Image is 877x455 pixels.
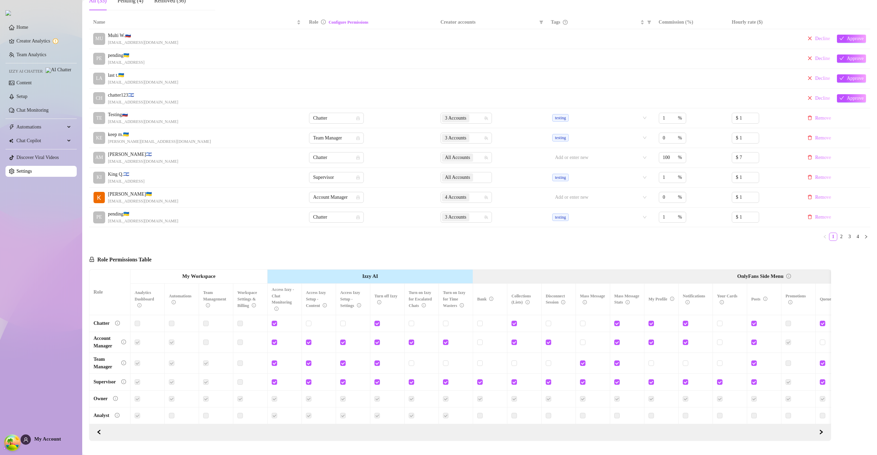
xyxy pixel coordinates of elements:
span: KI [97,174,102,181]
span: Mass Message Stats [614,294,639,305]
strong: My Workspace [182,273,215,279]
span: Access Izzy - Chat Monitoring [272,287,294,311]
span: 3 Accounts [442,134,470,142]
a: Setup [16,94,27,99]
span: Chatter [313,152,360,163]
button: Scroll Backward [816,427,827,438]
span: [EMAIL_ADDRESS][DOMAIN_NAME] [108,119,178,125]
span: testing [552,174,569,181]
button: Decline [805,35,833,43]
span: info-circle [323,303,327,307]
a: 4 [854,233,862,241]
span: info-circle [489,297,493,301]
span: filter [647,20,651,24]
th: Role [89,270,131,315]
span: close [807,36,812,41]
span: 3 Accounts [445,213,467,221]
img: Kostya Arabadji [94,192,105,203]
span: info-circle [763,297,767,301]
span: testing [552,213,569,221]
span: [PERSON_NAME] 🇮🇱 [108,151,178,158]
span: Tags [551,19,560,26]
span: lock [356,195,360,199]
span: [EMAIL_ADDRESS][DOMAIN_NAME] [108,158,178,165]
span: Bank [477,297,493,302]
div: Supervisor [94,378,116,386]
span: My Account [34,436,61,442]
span: build [3,445,8,450]
span: check [839,96,844,100]
span: delete [807,195,812,199]
span: [EMAIL_ADDRESS] [108,59,145,66]
div: Account Manager [94,335,116,350]
span: keep m. 🇺🇦 [108,131,211,138]
span: info-circle [321,20,326,24]
span: Approve [847,56,864,61]
span: Decline [815,76,830,81]
span: Remove [815,135,831,141]
span: close [807,56,812,61]
span: 3 Accounts [445,114,467,122]
span: Collections (Lists) [511,294,531,305]
button: Decline [805,74,833,83]
div: Analyst [94,412,109,419]
strong: OnlyFans Side Menu [737,273,783,279]
button: Remove [805,114,834,122]
span: check [839,56,844,61]
span: Remove [815,195,831,200]
li: Next Page [862,233,870,241]
a: 1 [829,233,837,241]
span: right [864,235,868,239]
span: info-circle [121,360,126,365]
th: Hourly rate ($) [728,16,801,29]
span: user [23,437,28,442]
a: Chat Monitoring [16,108,49,113]
span: last t. 🇺🇦 [108,72,178,79]
span: Chatter [313,212,360,222]
span: Chat Copilot [16,135,65,146]
span: question-circle [563,20,568,25]
span: filter [646,17,653,27]
span: CH [96,95,102,102]
button: Remove [805,213,834,221]
span: Mass Message [580,294,605,305]
span: Approve [847,96,864,101]
span: lock [356,136,360,140]
button: Open Tanstack query devtools [5,436,19,450]
span: Remove [815,214,831,220]
th: Commission (%) [655,16,728,29]
li: 3 [845,233,854,241]
span: info-circle [274,307,279,311]
span: Role [309,20,318,25]
span: filter [539,20,543,24]
span: Disconnect Session [546,294,565,305]
span: Posts [751,297,767,302]
span: 3 Accounts [442,114,470,122]
span: Turn on Izzy for Escalated Chats [409,290,432,308]
li: Previous Page [821,233,829,241]
button: Remove [805,153,834,162]
span: 4 Accounts [445,194,467,201]
span: lock [356,175,360,180]
span: delete [807,155,812,160]
span: Creator accounts [441,19,536,26]
span: Access Izzy Setup - Settings [340,290,361,308]
a: Configure Permissions [329,20,368,25]
span: My Profile [649,297,674,302]
span: Queue [820,297,838,302]
a: Creator Analytics exclamation-circle [16,36,71,47]
span: [EMAIL_ADDRESS][DOMAIN_NAME] [108,99,178,106]
span: check [839,76,844,81]
button: Scroll Forward [94,427,104,438]
span: info-circle [583,300,587,304]
button: Decline [805,94,833,102]
span: delete [807,135,812,140]
span: Notifications [683,294,705,305]
span: Automations [169,294,192,305]
span: info-circle [357,303,361,307]
span: Decline [815,96,830,101]
img: AI Chatter [46,67,71,73]
span: Access Izzy Setup - Content [306,290,327,308]
span: King Q. 🇮🇱 [108,171,145,178]
span: Remove [815,115,831,121]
